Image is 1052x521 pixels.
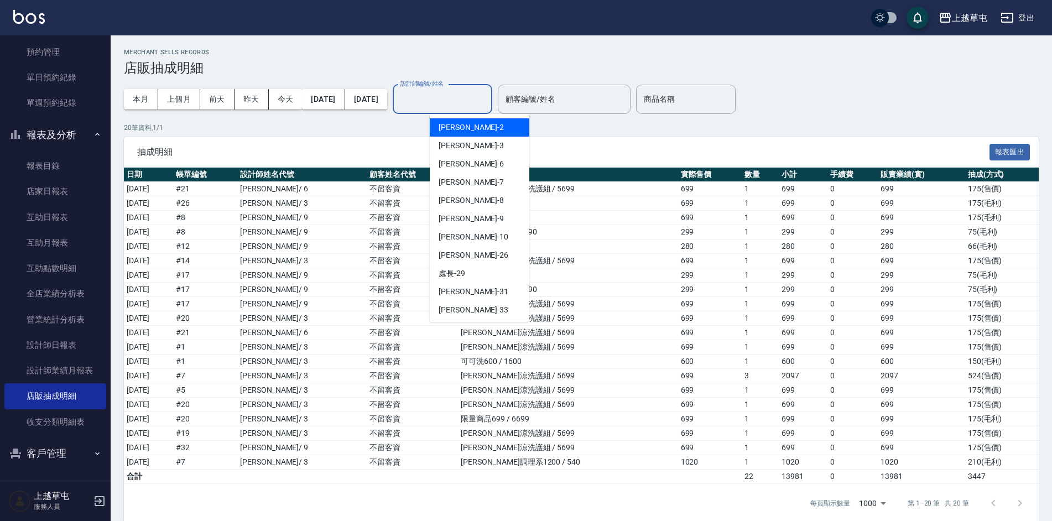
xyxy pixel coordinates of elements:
[173,383,237,398] td: # 5
[173,225,237,239] td: # 8
[4,281,106,306] a: 全店業績分析表
[458,239,678,254] td: k幕斯299 / 4299
[878,225,965,239] td: 299
[458,441,678,455] td: [PERSON_NAME]涼洗護組 / 5699
[878,283,965,297] td: 299
[458,283,678,297] td: 小瓶角蛋白299 / 2990
[965,182,1039,196] td: 175 ( 售價 )
[4,121,106,149] button: 報表及分析
[965,311,1039,326] td: 175 ( 售價 )
[996,8,1039,28] button: 登出
[965,470,1039,484] td: 3447
[124,398,173,412] td: [DATE]
[439,140,504,152] span: [PERSON_NAME] -3
[124,182,173,196] td: [DATE]
[678,254,742,268] td: 699
[779,254,827,268] td: 699
[124,60,1039,76] h3: 店販抽成明細
[367,182,458,196] td: 不留客資
[9,490,31,512] img: Person
[878,441,965,455] td: 699
[965,441,1039,455] td: 175 ( 售價 )
[678,225,742,239] td: 299
[237,441,367,455] td: [PERSON_NAME]/ 9
[965,369,1039,383] td: 524 ( 售價 )
[827,239,878,254] td: 0
[810,498,850,508] p: 每頁顯示數量
[742,283,779,297] td: 1
[678,168,742,182] th: 實際售價
[4,439,106,468] button: 客戶管理
[878,340,965,355] td: 699
[124,369,173,383] td: [DATE]
[173,283,237,297] td: # 17
[678,441,742,455] td: 699
[965,297,1039,311] td: 175 ( 售價 )
[173,297,237,311] td: # 17
[779,426,827,441] td: 699
[742,340,779,355] td: 1
[458,268,678,283] td: k幕斯299 / 4299
[678,211,742,225] td: 699
[779,455,827,470] td: 1020
[237,283,367,297] td: [PERSON_NAME]/ 9
[458,426,678,441] td: [PERSON_NAME]涼洗護組 / 5699
[878,211,965,225] td: 699
[827,383,878,398] td: 0
[779,168,827,182] th: 小計
[124,239,173,254] td: [DATE]
[678,412,742,426] td: 699
[779,311,827,326] td: 699
[439,231,508,243] span: [PERSON_NAME] -10
[237,254,367,268] td: [PERSON_NAME]/ 3
[742,182,779,196] td: 1
[237,369,367,383] td: [PERSON_NAME]/ 3
[678,297,742,311] td: 699
[878,311,965,326] td: 699
[458,182,678,196] td: [PERSON_NAME]涼洗護組 / 5699
[158,89,200,110] button: 上個月
[34,502,90,512] p: 服務人員
[742,470,779,484] td: 22
[678,283,742,297] td: 299
[439,304,508,316] span: [PERSON_NAME] -33
[678,383,742,398] td: 699
[439,122,504,133] span: [PERSON_NAME] -2
[678,398,742,412] td: 699
[827,369,878,383] td: 0
[34,491,90,502] h5: 上越草屯
[779,196,827,211] td: 699
[965,283,1039,297] td: 75 ( 毛利 )
[237,168,367,182] th: 設計師姓名代號
[878,455,965,470] td: 1020
[439,195,504,206] span: [PERSON_NAME] -8
[173,326,237,340] td: # 21
[345,89,387,110] button: [DATE]
[367,426,458,441] td: 不留客資
[173,426,237,441] td: # 19
[827,182,878,196] td: 0
[4,230,106,256] a: 互助月報表
[124,283,173,297] td: [DATE]
[458,383,678,398] td: [PERSON_NAME]涼洗護組 / 5699
[779,398,827,412] td: 699
[173,211,237,225] td: # 8
[13,10,45,24] img: Logo
[124,268,173,283] td: [DATE]
[173,182,237,196] td: # 21
[237,355,367,369] td: [PERSON_NAME]/ 3
[827,355,878,369] td: 0
[237,426,367,441] td: [PERSON_NAME]/ 3
[678,426,742,441] td: 699
[965,268,1039,283] td: 75 ( 毛利 )
[124,89,158,110] button: 本月
[742,297,779,311] td: 1
[4,332,106,358] a: 設計師日報表
[439,286,508,298] span: [PERSON_NAME] -31
[237,412,367,426] td: [PERSON_NAME]/ 3
[439,158,504,170] span: [PERSON_NAME] -6
[367,340,458,355] td: 不留客資
[827,412,878,426] td: 0
[965,225,1039,239] td: 75 ( 毛利 )
[934,7,992,29] button: 上越草屯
